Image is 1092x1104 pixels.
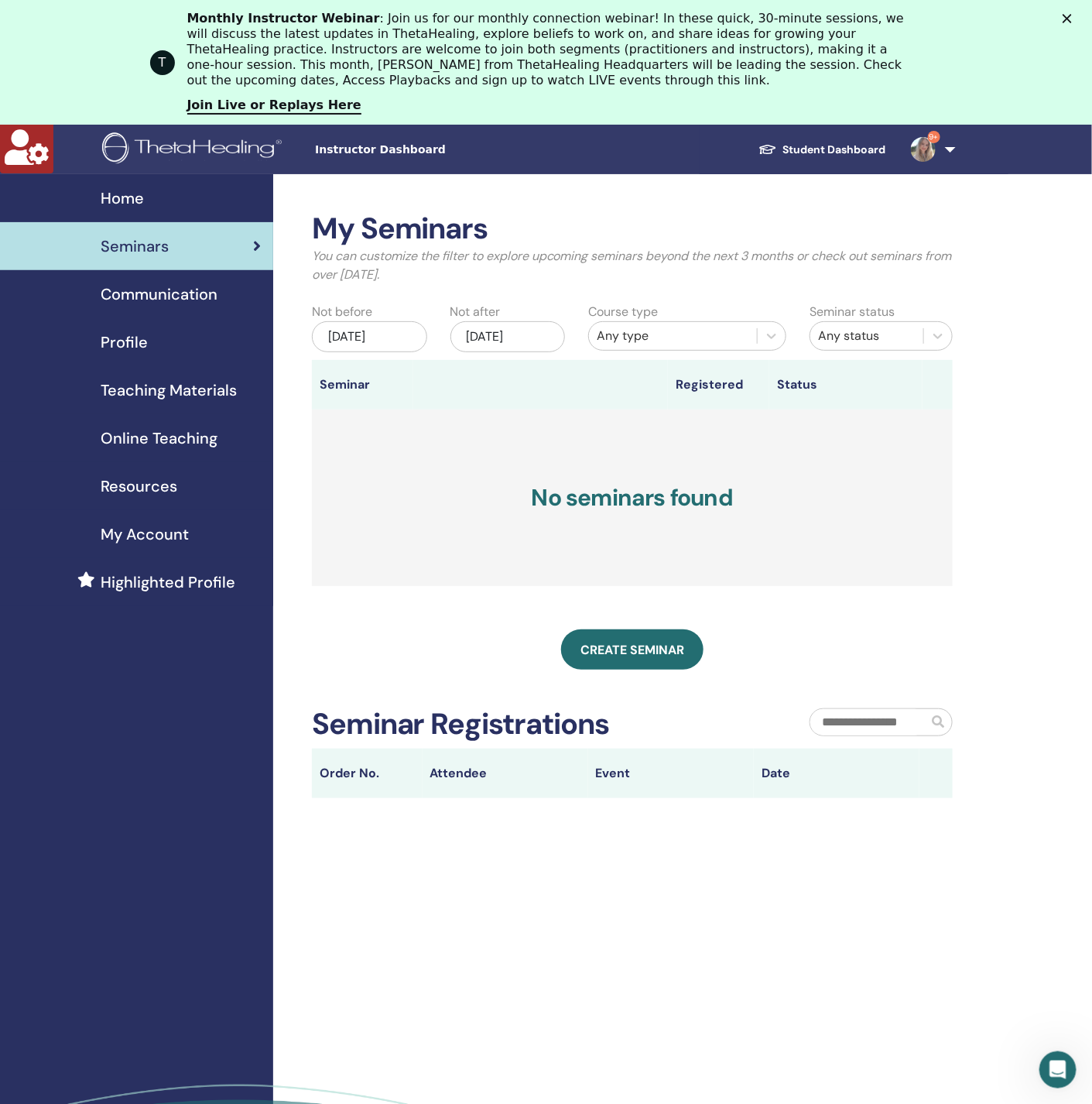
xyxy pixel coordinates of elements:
div: [DATE] [450,321,566,352]
span: Teaching Materials [101,379,237,402]
th: Seminar [312,360,413,410]
a: 9+ [899,125,962,174]
div: Any type [597,327,749,345]
img: logo.png [102,132,287,167]
span: Online Teaching [101,427,217,450]
th: Status [769,360,922,410]
span: My Account [101,523,189,546]
img: default.jpg [911,137,936,162]
img: graduation-cap-white.svg [758,143,777,156]
th: Date [754,749,919,798]
div: [DATE] [312,321,427,352]
a: Join Live or Replays Here [187,98,361,115]
div: Schließen [1063,14,1078,23]
span: Profile [101,331,148,354]
span: Create seminar [580,642,684,658]
label: Not after [450,303,501,321]
span: Resources [101,475,177,498]
span: Instructor Dashboard [315,142,547,158]
span: Seminars [101,235,169,258]
div: : Join us for our monthly connection webinar! In these quick, 30-minute sessions, we will discuss... [187,11,918,88]
span: Highlighted Profile [101,571,235,594]
label: Not before [312,303,372,321]
a: Create seminar [561,629,703,670]
label: Course type [588,303,658,321]
h3: No seminars found [312,410,953,586]
h2: My Seminars [312,211,953,247]
p: You can customize the filter to explore upcoming seminars beyond the next 3 months or check out s... [312,247,953,284]
span: Home [101,187,144,210]
th: Event [588,749,754,798]
span: 9+ [928,131,940,143]
h2: Seminar Registrations [312,707,610,742]
iframe: Intercom live chat [1039,1051,1077,1089]
label: Seminar status [810,303,895,321]
span: Communication [101,283,217,306]
a: Student Dashboard [746,135,899,164]
b: Monthly Instructor Webinar [187,11,380,26]
div: Profile image for ThetaHealing [150,50,175,75]
div: Any status [818,327,916,345]
th: Registered [668,360,769,410]
th: Attendee [423,749,588,798]
th: Order No. [312,749,423,798]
